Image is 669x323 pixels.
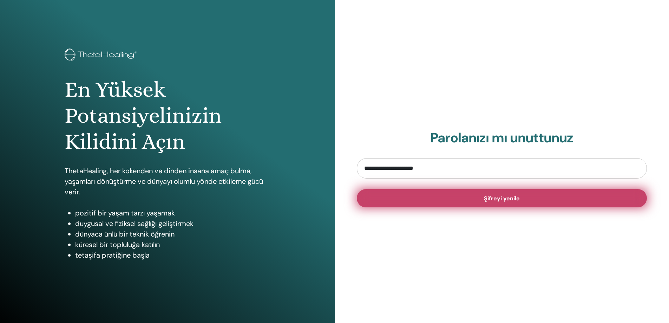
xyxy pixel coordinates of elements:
h2: Parolanızı mı unuttunuz [357,130,647,146]
li: tetaşifa pratiğine başla [75,250,270,260]
li: duygusal ve fiziksel sağlığı geliştirmek [75,218,270,229]
li: küresel bir topluluğa katılın [75,239,270,250]
p: ThetaHealing, her kökenden ve dinden insana amaç bulma, yaşamları dönüştürme ve dünyayı olumlu yö... [65,166,270,197]
li: dünyaca ünlü bir teknik öğrenin [75,229,270,239]
h1: En Yüksek Potansiyelinizin Kilidini Açın [65,77,270,155]
span: Şifreyi yenile [484,195,520,202]
li: pozitif bir yaşam tarzı yaşamak [75,208,270,218]
button: Şifreyi yenile [357,189,647,207]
